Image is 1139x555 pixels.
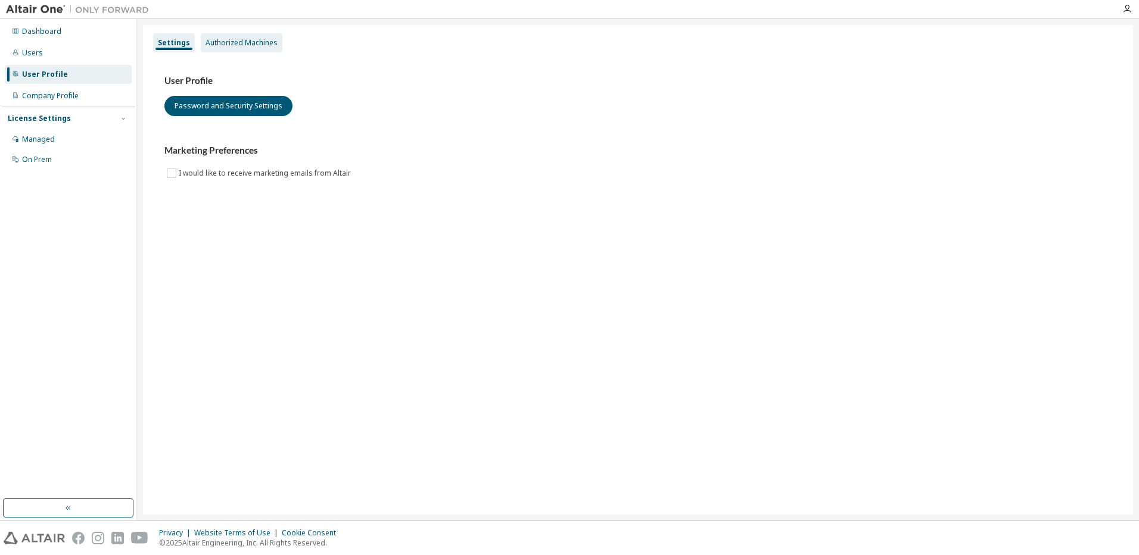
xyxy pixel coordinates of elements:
img: altair_logo.svg [4,532,65,544]
div: Cookie Consent [282,528,343,538]
div: Dashboard [22,27,61,36]
button: Password and Security Settings [164,96,292,116]
h3: User Profile [164,75,1112,87]
div: Privacy [159,528,194,538]
div: Users [22,48,43,58]
img: linkedin.svg [111,532,124,544]
h3: Marketing Preferences [164,145,1112,157]
div: Settings [158,38,190,48]
p: © 2025 Altair Engineering, Inc. All Rights Reserved. [159,538,343,548]
div: Company Profile [22,91,79,101]
img: instagram.svg [92,532,104,544]
div: On Prem [22,155,52,164]
div: Website Terms of Use [194,528,282,538]
div: Managed [22,135,55,144]
img: facebook.svg [72,532,85,544]
label: I would like to receive marketing emails from Altair [179,166,353,180]
div: License Settings [8,114,71,123]
div: Authorized Machines [206,38,278,48]
div: User Profile [22,70,68,79]
img: youtube.svg [131,532,148,544]
img: Altair One [6,4,155,15]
